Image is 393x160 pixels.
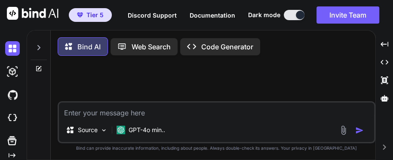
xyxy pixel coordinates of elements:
img: Pick Models [100,127,107,134]
img: premium [77,12,83,18]
button: Discord Support [128,11,177,20]
button: premiumTier 5 [69,8,112,22]
img: githubDark [5,88,20,102]
span: Documentation [190,12,235,19]
img: icon [355,126,364,135]
p: Code Generator [201,42,253,52]
span: Dark mode [248,11,280,19]
img: darkChat [5,41,20,56]
button: Invite Team [316,6,379,24]
p: Bind can provide inaccurate information, including about people. Always double-check its answers.... [58,145,375,151]
p: Bind AI [77,42,101,52]
span: Tier 5 [86,11,104,19]
span: Discord Support [128,12,177,19]
p: Web Search [132,42,171,52]
img: darkAi-studio [5,64,20,79]
img: cloudideIcon [5,111,20,125]
p: Source [78,126,98,134]
img: Bind AI [7,7,58,20]
img: GPT-4o mini [117,126,125,134]
p: GPT-4o min.. [129,126,165,134]
img: attachment [338,125,348,135]
button: Documentation [190,11,235,20]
